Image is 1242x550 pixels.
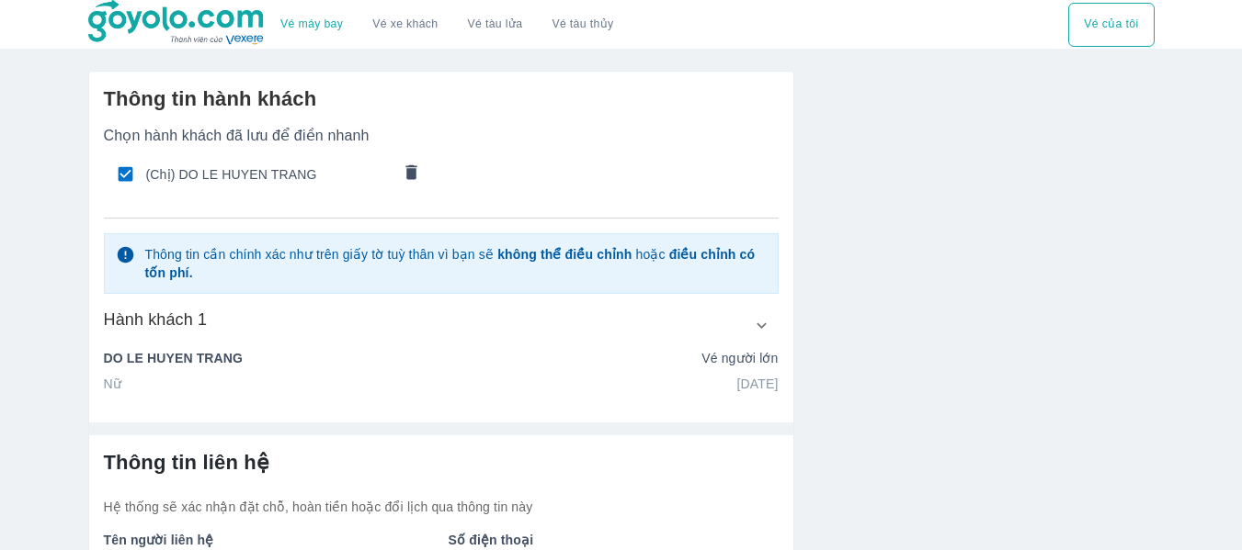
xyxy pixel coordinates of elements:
[453,3,538,47] a: Vé tàu lửa
[104,450,779,476] h6: Thông tin liên hệ
[737,375,779,393] p: [DATE]
[104,309,208,331] h6: Hành khách 1
[392,155,430,194] button: comments
[266,3,628,47] div: choose transportation mode
[1068,3,1154,47] button: Vé của tôi
[104,498,779,516] p: Hệ thống sẽ xác nhận đặt chỗ, hoàn tiền hoặc đổi lịch qua thông tin này
[104,533,214,547] b: Tên người liên hệ
[537,3,628,47] button: Vé tàu thủy
[1068,3,1154,47] div: choose transportation mode
[372,17,438,31] a: Vé xe khách
[701,349,778,367] p: Vé người lớn
[104,86,779,112] h6: Thông tin hành khách
[497,247,632,262] strong: không thể điều chỉnh
[280,17,343,31] a: Vé máy bay
[449,533,534,547] b: Số điện thoại
[104,375,121,393] p: Nữ
[146,165,391,184] span: (Chị) DO LE HUYEN TRANG
[104,127,779,145] p: Chọn hành khách đã lưu để điền nhanh
[144,245,766,282] p: Thông tin cần chính xác như trên giấy tờ tuỳ thân vì bạn sẽ hoặc
[104,349,244,367] p: DO LE HUYEN TRANG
